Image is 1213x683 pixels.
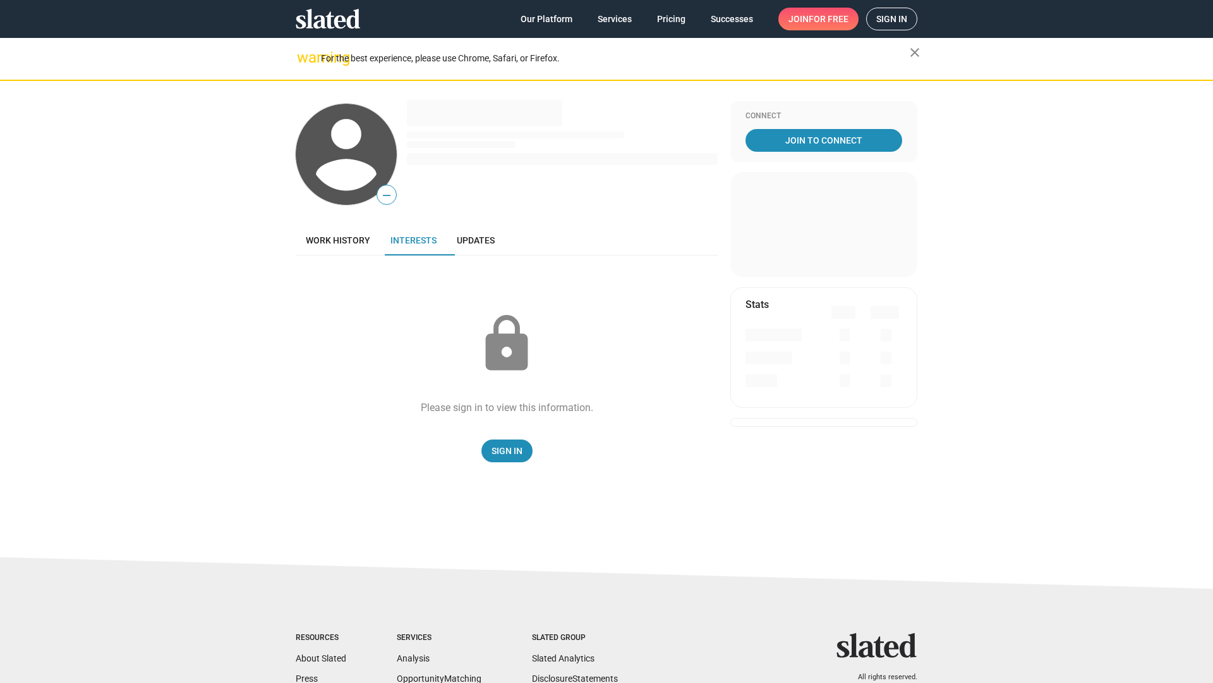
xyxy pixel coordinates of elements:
[481,440,533,462] a: Sign In
[745,298,769,311] mat-card-title: Stats
[598,8,632,30] span: Services
[907,45,922,60] mat-icon: close
[588,8,642,30] a: Services
[296,633,346,643] div: Resources
[306,235,370,245] span: Work history
[876,8,907,30] span: Sign in
[397,633,481,643] div: Services
[457,235,495,245] span: Updates
[809,8,848,30] span: for free
[447,225,505,255] a: Updates
[390,235,437,245] span: Interests
[380,225,447,255] a: Interests
[657,8,685,30] span: Pricing
[296,225,380,255] a: Work history
[510,8,582,30] a: Our Platform
[745,111,902,121] div: Connect
[532,653,594,663] a: Slated Analytics
[778,8,859,30] a: Joinfor free
[475,312,538,376] mat-icon: lock
[647,8,696,30] a: Pricing
[711,8,753,30] span: Successes
[532,633,618,643] div: Slated Group
[297,50,312,65] mat-icon: warning
[866,8,917,30] a: Sign in
[421,401,593,414] div: Please sign in to view this information.
[296,653,346,663] a: About Slated
[788,8,848,30] span: Join
[492,440,522,462] span: Sign In
[377,187,396,204] span: —
[321,50,910,67] div: For the best experience, please use Chrome, Safari, or Firefox.
[521,8,572,30] span: Our Platform
[745,129,902,152] a: Join To Connect
[748,129,900,152] span: Join To Connect
[701,8,763,30] a: Successes
[397,653,430,663] a: Analysis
